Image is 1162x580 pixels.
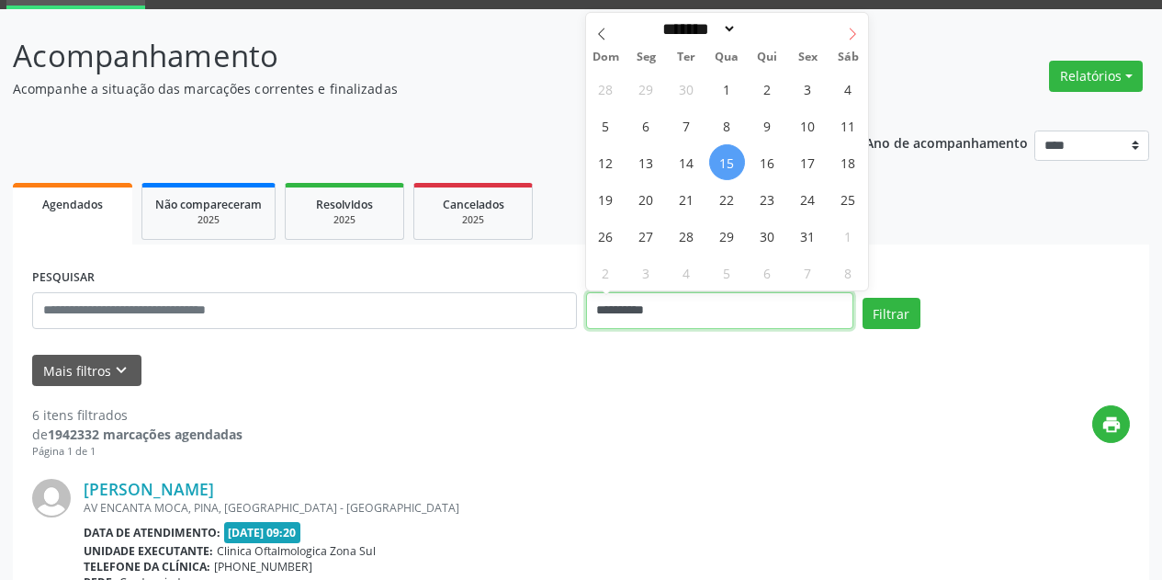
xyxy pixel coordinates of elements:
span: Outubro 6, 2025 [628,108,664,143]
span: Resolvidos [316,197,373,212]
span: Novembro 2, 2025 [588,255,624,290]
span: Outubro 17, 2025 [790,144,826,180]
button: Relatórios [1049,61,1143,92]
span: Novembro 8, 2025 [830,255,866,290]
b: Unidade executante: [84,543,213,559]
span: Outubro 13, 2025 [628,144,664,180]
a: [PERSON_NAME] [84,479,214,499]
span: Sex [787,51,828,63]
span: [DATE] 09:20 [224,522,301,543]
span: Novembro 7, 2025 [790,255,826,290]
span: Setembro 30, 2025 [669,71,705,107]
span: Outubro 15, 2025 [709,144,745,180]
button: print [1092,405,1130,443]
span: Outubro 29, 2025 [709,218,745,254]
span: Outubro 1, 2025 [709,71,745,107]
span: Outubro 24, 2025 [790,181,826,217]
span: Outubro 26, 2025 [588,218,624,254]
span: Outubro 31, 2025 [790,218,826,254]
b: Telefone da clínica: [84,559,210,574]
span: Outubro 28, 2025 [669,218,705,254]
span: Outubro 22, 2025 [709,181,745,217]
img: img [32,479,71,517]
span: Outubro 3, 2025 [790,71,826,107]
span: Agendados [42,197,103,212]
select: Month [657,19,738,39]
span: Outubro 20, 2025 [628,181,664,217]
span: Novembro 3, 2025 [628,255,664,290]
i: print [1101,415,1122,435]
span: Outubro 18, 2025 [830,144,866,180]
span: Outubro 4, 2025 [830,71,866,107]
span: Outubro 19, 2025 [588,181,624,217]
div: 2025 [155,213,262,227]
span: Setembro 29, 2025 [628,71,664,107]
div: de [32,425,243,444]
span: Cancelados [443,197,504,212]
p: Acompanhamento [13,33,808,79]
span: Não compareceram [155,197,262,212]
span: [PHONE_NUMBER] [214,559,312,574]
span: Ter [666,51,706,63]
div: 6 itens filtrados [32,405,243,425]
button: Mais filtroskeyboard_arrow_down [32,355,141,387]
span: Outubro 23, 2025 [750,181,785,217]
span: Outubro 30, 2025 [750,218,785,254]
span: Outubro 10, 2025 [790,108,826,143]
div: 2025 [299,213,390,227]
span: Outubro 8, 2025 [709,108,745,143]
span: Sáb [828,51,868,63]
span: Qui [747,51,787,63]
b: Data de atendimento: [84,525,220,540]
span: Dom [586,51,626,63]
span: Setembro 28, 2025 [588,71,624,107]
div: Página 1 de 1 [32,444,243,460]
span: Outubro 11, 2025 [830,108,866,143]
label: PESQUISAR [32,264,95,292]
span: Novembro 6, 2025 [750,255,785,290]
span: Outubro 9, 2025 [750,108,785,143]
span: Outubro 27, 2025 [628,218,664,254]
span: Outubro 21, 2025 [669,181,705,217]
span: Clinica Oftalmologica Zona Sul [217,543,376,559]
strong: 1942332 marcações agendadas [48,426,243,443]
span: Novembro 4, 2025 [669,255,705,290]
i: keyboard_arrow_down [111,360,131,381]
span: Novembro 5, 2025 [709,255,745,290]
span: Outubro 12, 2025 [588,144,624,180]
span: Qua [706,51,747,63]
p: Acompanhe a situação das marcações correntes e finalizadas [13,79,808,98]
div: AV ENCANTA MOCA, PINA, [GEOGRAPHIC_DATA] - [GEOGRAPHIC_DATA] [84,500,854,516]
span: Outubro 2, 2025 [750,71,785,107]
span: Seg [626,51,666,63]
span: Novembro 1, 2025 [830,218,866,254]
p: Ano de acompanhamento [865,131,1028,154]
button: Filtrar [863,298,920,329]
span: Outubro 7, 2025 [669,108,705,143]
input: Year [737,19,797,39]
span: Outubro 5, 2025 [588,108,624,143]
span: Outubro 14, 2025 [669,144,705,180]
span: Outubro 16, 2025 [750,144,785,180]
div: 2025 [427,213,519,227]
span: Outubro 25, 2025 [830,181,866,217]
